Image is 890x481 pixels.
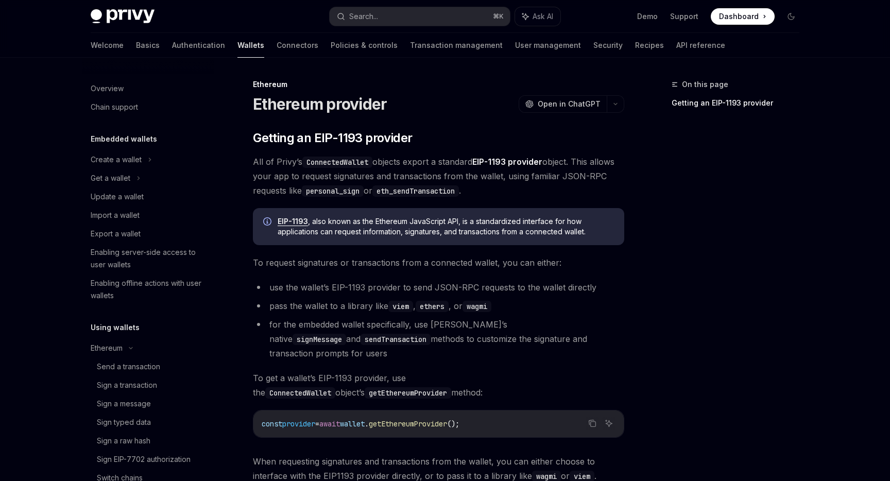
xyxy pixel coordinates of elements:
span: Dashboard [719,11,759,22]
div: Chain support [91,101,138,113]
div: Create a wallet [91,153,142,166]
span: Open in ChatGPT [538,99,601,109]
span: , also known as the Ethereum JavaScript API, is a standardized interface for how applications can... [278,216,614,237]
a: Sign a transaction [82,376,214,394]
div: Get a wallet [91,172,130,184]
span: All of Privy’s objects export a standard object. This allows your app to request signatures and t... [253,154,624,198]
span: await [319,419,340,428]
div: Ethereum [253,79,624,90]
span: Getting an EIP-1193 provider [253,130,412,146]
div: Sign a transaction [97,379,157,391]
button: Toggle dark mode [783,8,799,25]
div: Enabling server-side access to user wallets [91,246,208,271]
div: Send a transaction [97,360,160,373]
span: . [365,419,369,428]
a: Recipes [635,33,664,58]
code: ConnectedWallet [265,387,335,399]
a: Update a wallet [82,187,214,206]
button: Ask AI [602,417,615,430]
div: Export a wallet [91,228,141,240]
svg: Info [263,217,273,228]
a: Policies & controls [331,33,398,58]
a: API reference [676,33,725,58]
h5: Embedded wallets [91,133,157,145]
a: Security [593,33,623,58]
span: To request signatures or transactions from a connected wallet, you can either: [253,255,624,270]
a: Sign a raw hash [82,432,214,450]
code: ConnectedWallet [302,157,372,168]
img: dark logo [91,9,155,24]
a: Transaction management [410,33,503,58]
span: ⌘ K [493,12,504,21]
code: ethers [416,301,449,312]
code: viem [388,301,413,312]
li: pass the wallet to a library like , , or [253,299,624,313]
a: Basics [136,33,160,58]
a: Wallets [237,33,264,58]
div: Sign EIP-7702 authorization [97,453,191,466]
a: Support [670,11,698,22]
code: wagmi [463,301,491,312]
h5: Using wallets [91,321,140,334]
a: Sign typed data [82,413,214,432]
a: Enabling server-side access to user wallets [82,243,214,274]
li: use the wallet’s EIP-1193 provider to send JSON-RPC requests to the wallet directly [253,280,624,295]
a: Connectors [277,33,318,58]
a: Export a wallet [82,225,214,243]
span: provider [282,419,315,428]
div: Update a wallet [91,191,144,203]
div: Import a wallet [91,209,140,221]
button: Copy the contents from the code block [586,417,599,430]
div: Sign typed data [97,416,151,428]
a: Enabling offline actions with user wallets [82,274,214,305]
a: Sign EIP-7702 authorization [82,450,214,469]
span: const [262,419,282,428]
span: (); [447,419,459,428]
code: signMessage [293,334,346,345]
a: Chain support [82,98,214,116]
a: EIP-1193 provider [472,157,542,167]
button: Open in ChatGPT [519,95,607,113]
div: Enabling offline actions with user wallets [91,277,208,302]
a: Demo [637,11,658,22]
div: Search... [349,10,378,23]
span: wallet [340,419,365,428]
span: = [315,419,319,428]
span: To get a wallet’s EIP-1193 provider, use the object’s method: [253,371,624,400]
a: Sign a message [82,394,214,413]
a: EIP-1193 [278,217,308,226]
a: Dashboard [711,8,775,25]
a: Overview [82,79,214,98]
a: Send a transaction [82,357,214,376]
span: Ask AI [533,11,553,22]
div: Sign a raw hash [97,435,150,447]
div: Overview [91,82,124,95]
button: Ask AI [515,7,560,26]
code: personal_sign [302,185,364,197]
a: Authentication [172,33,225,58]
a: Getting an EIP-1193 provider [672,95,808,111]
code: eth_sendTransaction [372,185,459,197]
a: Import a wallet [82,206,214,225]
li: for the embedded wallet specifically, use [PERSON_NAME]’s native and methods to customize the sig... [253,317,624,360]
div: Ethereum [91,342,123,354]
span: getEthereumProvider [369,419,447,428]
code: getEthereumProvider [365,387,451,399]
button: Search...⌘K [330,7,510,26]
h1: Ethereum provider [253,95,387,113]
a: User management [515,33,581,58]
div: Sign a message [97,398,151,410]
a: Welcome [91,33,124,58]
code: sendTransaction [361,334,431,345]
span: On this page [682,78,728,91]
